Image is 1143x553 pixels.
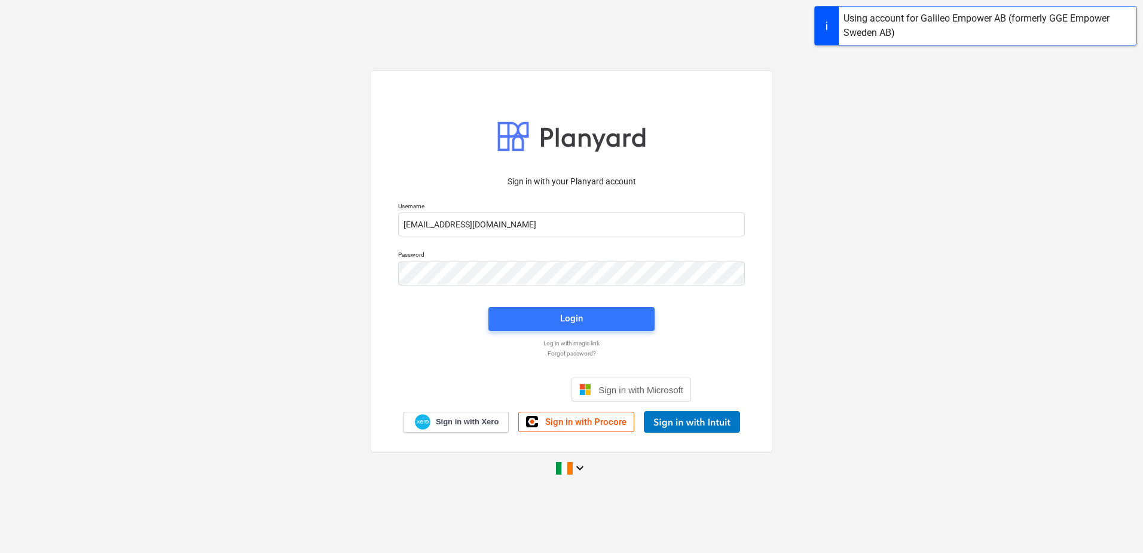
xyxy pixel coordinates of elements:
[446,376,568,403] iframe: Sign in with Google Button
[579,384,591,396] img: Microsoft logo
[518,412,634,432] a: Sign in with Procore
[545,417,626,427] span: Sign in with Procore
[392,339,751,347] a: Log in with magic link
[488,307,655,331] button: Login
[398,175,745,188] p: Sign in with your Planyard account
[436,417,499,427] span: Sign in with Xero
[398,251,745,261] p: Password
[398,202,745,212] p: Username
[392,350,751,357] a: Forgot password?
[415,414,430,430] img: Xero logo
[398,212,745,236] input: Username
[844,11,1132,40] div: Using account for Galileo Empower AB (formerly GGE Empower Sweden AB)
[560,311,583,326] div: Login
[403,412,509,433] a: Sign in with Xero
[573,461,587,475] i: keyboard_arrow_down
[598,385,683,395] span: Sign in with Microsoft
